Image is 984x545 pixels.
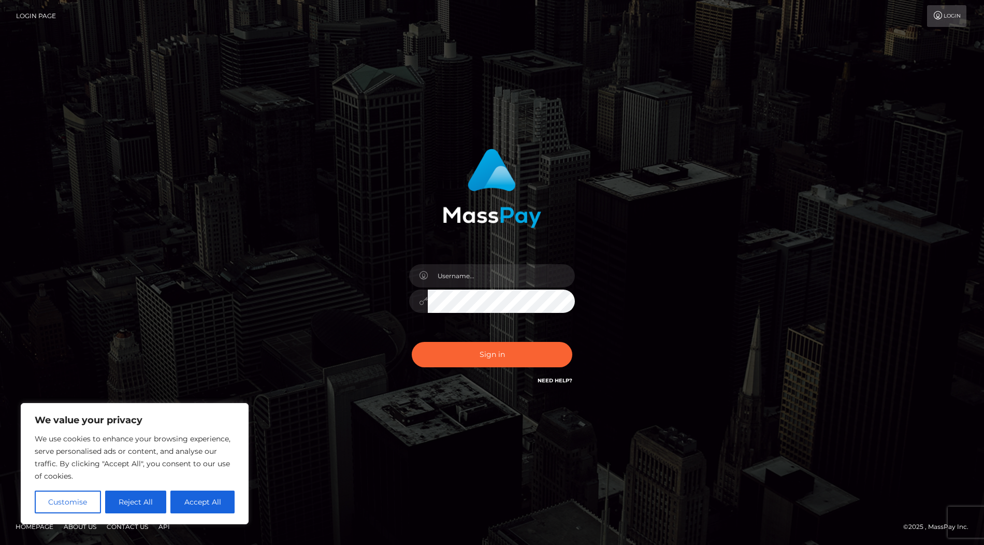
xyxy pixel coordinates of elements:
[21,403,249,524] div: We value your privacy
[903,521,976,533] div: © 2025 , MassPay Inc.
[412,342,572,367] button: Sign in
[35,433,235,482] p: We use cookies to enhance your browsing experience, serve personalised ads or content, and analys...
[105,491,167,513] button: Reject All
[428,264,575,288] input: Username...
[35,414,235,426] p: We value your privacy
[170,491,235,513] button: Accept All
[35,491,101,513] button: Customise
[60,519,100,535] a: About Us
[16,5,56,27] a: Login Page
[154,519,174,535] a: API
[927,5,966,27] a: Login
[443,149,541,228] img: MassPay Login
[538,377,572,384] a: Need Help?
[103,519,152,535] a: Contact Us
[11,519,57,535] a: Homepage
